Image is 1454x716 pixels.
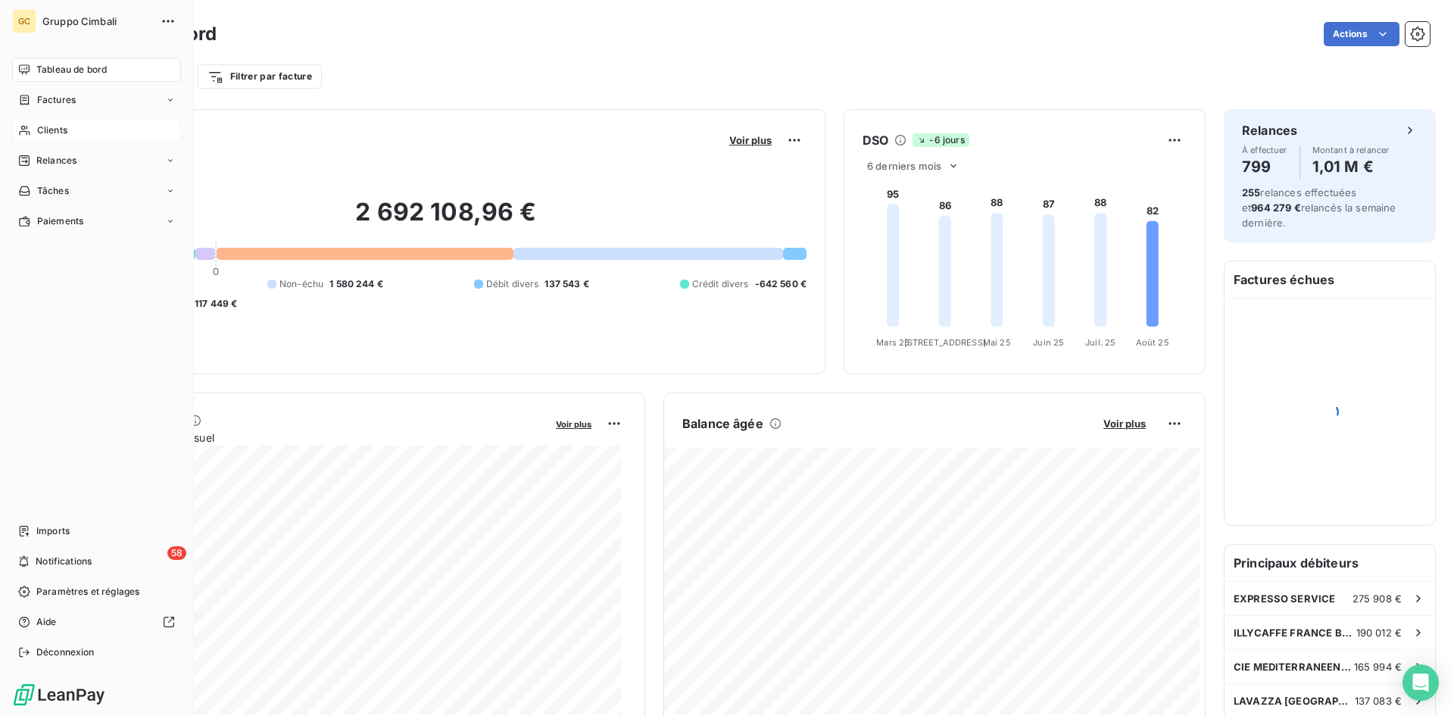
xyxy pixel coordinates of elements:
a: Imports [12,519,181,543]
h2: 2 692 108,96 € [86,197,807,242]
a: Paiements [12,209,181,233]
span: Imports [36,524,70,538]
span: À effectuer [1242,145,1287,155]
span: Gruppo Cimbali [42,15,151,27]
div: Open Intercom Messenger [1403,664,1439,701]
div: GC [12,9,36,33]
span: 137 083 € [1355,695,1402,707]
span: 255 [1242,186,1260,199]
span: Voir plus [556,419,591,430]
span: 190 012 € [1356,627,1402,639]
span: Déconnexion [36,646,95,659]
span: ILLYCAFFE FRANCE BELUX [1234,627,1356,639]
h6: Principaux débiteurs [1225,545,1435,581]
a: Tâches [12,179,181,203]
tspan: Mars 25 [876,337,910,348]
span: Non-échu [279,277,323,291]
h6: Factures échues [1225,261,1435,298]
span: 275 908 € [1353,592,1402,605]
span: 0 [213,265,219,277]
img: Logo LeanPay [12,683,106,707]
a: Relances [12,149,181,173]
span: Voir plus [729,134,772,146]
span: Notifications [36,555,92,568]
span: Voir plus [1103,417,1146,430]
a: Factures [12,88,181,112]
span: relances effectuées et relancés la semaine dernière. [1242,186,1396,229]
h6: Relances [1242,121,1297,139]
a: Tableau de bord [12,58,181,82]
span: Relances [36,154,76,167]
tspan: Juin 25 [1033,337,1064,348]
button: Voir plus [1099,417,1150,430]
tspan: Août 25 [1136,337,1169,348]
h4: 1,01 M € [1312,155,1390,179]
tspan: Mai 25 [983,337,1011,348]
h4: 799 [1242,155,1287,179]
span: CIE MEDITERRANEENNE DES CAFES [1234,661,1354,673]
span: 137 543 € [544,277,588,291]
span: 6 derniers mois [867,160,941,172]
span: 964 279 € [1251,202,1300,214]
button: Voir plus [725,133,776,147]
span: Paramètres et réglages [36,585,139,599]
span: Débit divers [486,277,539,291]
span: Crédit divers [692,277,749,291]
span: LAVAZZA [GEOGRAPHIC_DATA] [1234,695,1355,707]
span: Montant à relancer [1312,145,1390,155]
span: 165 994 € [1354,661,1402,673]
h6: Balance âgée [682,414,763,433]
span: 58 [167,546,186,560]
a: Aide [12,610,181,634]
a: Paramètres et réglages [12,580,181,604]
button: Filtrer par facture [198,64,322,89]
span: Clients [37,124,67,137]
span: Aide [36,615,57,629]
span: Tâches [37,184,69,198]
button: Actions [1324,22,1399,46]
span: -6 jours [913,133,969,147]
a: Clients [12,118,181,142]
span: Paiements [37,214,83,228]
span: 1 580 244 € [329,277,383,291]
button: Voir plus [551,417,596,430]
span: -117 449 € [190,297,238,311]
span: EXPRESSO SERVICE [1234,592,1335,605]
h6: DSO [863,131,888,149]
span: Tableau de bord [36,63,107,77]
span: Chiffre d'affaires mensuel [86,430,545,446]
tspan: Juil. 25 [1085,337,1115,348]
span: Factures [37,93,76,107]
tspan: [STREET_ADDRESS] [904,337,986,348]
span: -642 560 € [755,277,807,291]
